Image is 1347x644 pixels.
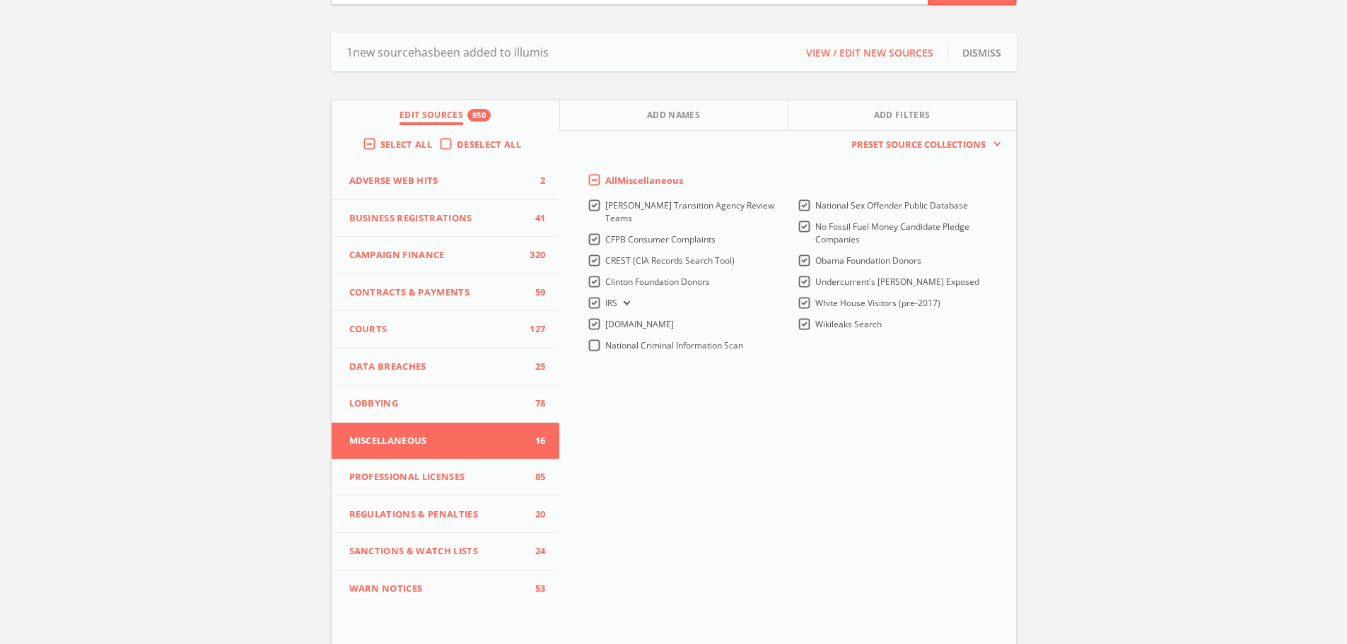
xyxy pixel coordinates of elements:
[560,100,788,131] button: Add Names
[815,254,921,267] span: Obama Foundation Donors
[524,322,545,336] span: 127
[332,311,560,349] button: Courts127
[524,582,545,596] span: 53
[349,248,525,262] span: Campaign Finance
[605,254,735,267] span: CREST (CIA Records Search Tool)
[844,138,1001,152] button: Preset Source Collections
[524,434,545,448] span: 16
[332,237,560,274] button: Campaign Finance320
[349,360,525,374] span: Data Breaches
[524,360,545,374] span: 25
[332,385,560,423] button: Lobbying78
[380,138,432,151] span: Select All
[815,221,969,245] span: No Fossil Fuel Money Candidate Pledge Companies
[349,470,525,484] span: Professional Licenses
[524,508,545,522] span: 20
[524,286,545,300] span: 59
[457,138,521,151] span: Deselect All
[349,322,525,336] span: Courts
[349,174,525,188] span: Adverse Web Hits
[617,297,633,310] button: IRS
[349,508,525,522] span: Regulations & Penalties
[815,318,882,330] span: Wikileaks Search
[815,199,968,211] span: National Sex Offender Public Database
[346,44,549,61] span: 1 new source has been added to illumis
[332,100,560,131] button: Edit Sources850
[400,109,463,125] span: Edit Sources
[332,423,560,459] button: Miscellaneous16
[605,297,617,309] span: IRS
[815,276,979,288] span: Undercurrent's [PERSON_NAME] Exposed
[524,211,545,226] span: 41
[605,174,683,187] span: All Miscellaneous
[844,138,993,152] span: Preset Source Collections
[605,318,674,330] span: [DOMAIN_NAME]
[605,233,716,245] span: CFPB Consumer Complaints
[605,339,743,351] span: National Criminal Information Scan
[349,582,525,596] span: WARN Notices
[874,109,931,125] span: Add Filters
[332,533,560,570] button: Sanctions & Watch Lists24
[332,163,560,200] button: Adverse Web Hits2
[332,274,560,312] button: Contracts & Payments59
[524,248,545,262] span: 320
[332,349,560,386] button: Data Breaches25
[332,200,560,238] button: Business Registrations41
[815,297,940,309] span: White House Visitors (pre-2017)
[524,470,545,484] span: 85
[647,109,700,125] span: Add Names
[349,397,525,411] span: Lobbying
[332,459,560,496] button: Professional Licenses85
[332,570,560,607] button: WARN Notices53
[467,109,491,122] div: 850
[806,45,933,60] button: View / Edit new sources
[524,397,545,411] span: 78
[524,174,545,188] span: 2
[962,45,1001,60] button: Dismiss
[788,100,1016,131] button: Add Filters
[605,276,710,288] span: Clinton Foundation Donors
[349,286,525,300] span: Contracts & Payments
[332,496,560,534] button: Regulations & Penalties20
[605,199,774,224] span: [PERSON_NAME] Transition Agency Review Teams
[349,544,525,558] span: Sanctions & Watch Lists
[349,211,525,226] span: Business Registrations
[524,544,545,558] span: 24
[349,434,525,448] span: Miscellaneous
